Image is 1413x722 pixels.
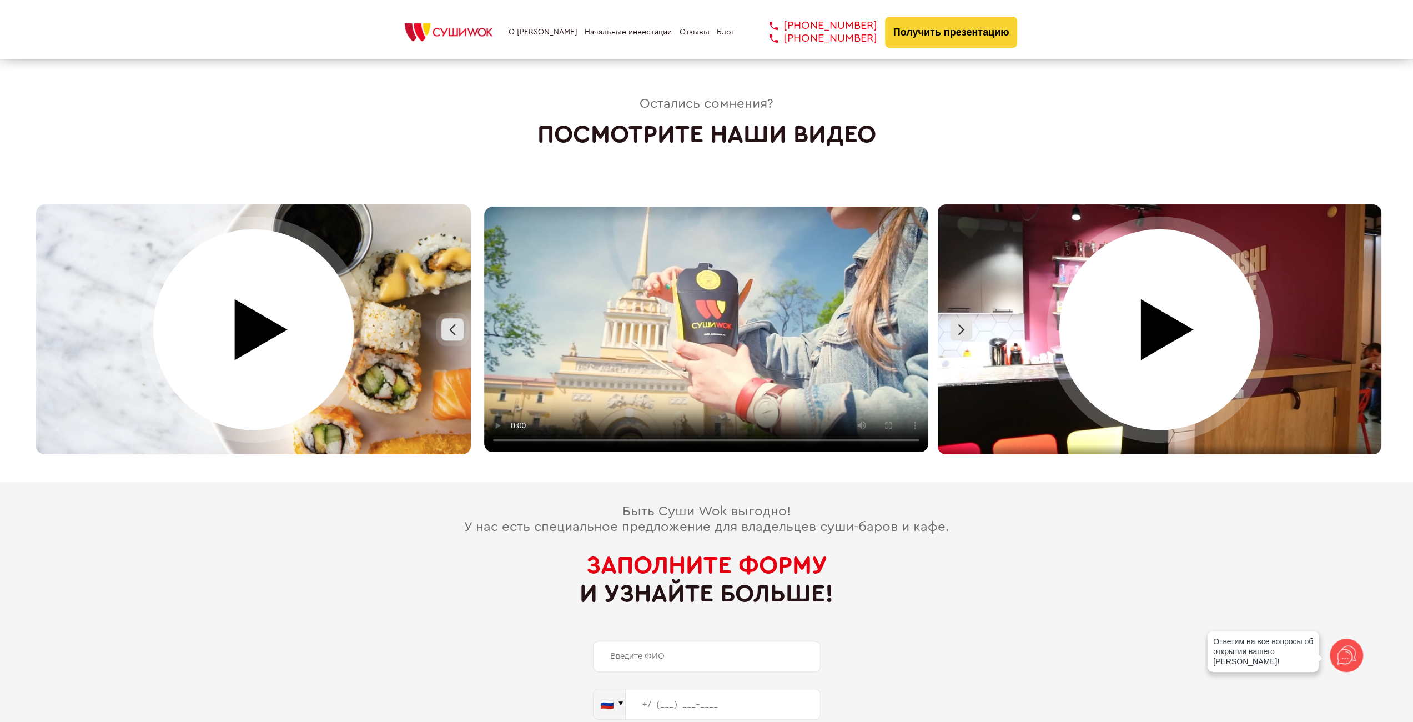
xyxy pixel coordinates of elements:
button: Получить презентацию [885,17,1018,48]
a: О [PERSON_NAME] [509,28,577,37]
a: [PHONE_NUMBER] [753,32,877,45]
a: [PHONE_NUMBER] [753,19,877,32]
span: Быть Суши Wok выгодно! У нас есть специальное предложение для владельцев суши-баров и кафе. [464,505,949,534]
input: +7 (___) ___-____ [626,689,821,720]
img: СУШИWOK [396,20,501,44]
span: Остались сомнения? [9,97,1404,112]
a: Начальные инвестиции [585,28,672,37]
h2: Посмотрите наши видео [9,121,1404,149]
input: Введите ФИО [593,641,821,672]
a: Блог [717,28,735,37]
div: Ответим на все вопросы об открытии вашего [PERSON_NAME]! [1208,631,1319,672]
button: 🇷🇺 [593,689,626,720]
a: Отзывы [680,28,710,37]
span: Заполните форму [586,553,827,578]
h2: и узнайте больше! [9,551,1404,608]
